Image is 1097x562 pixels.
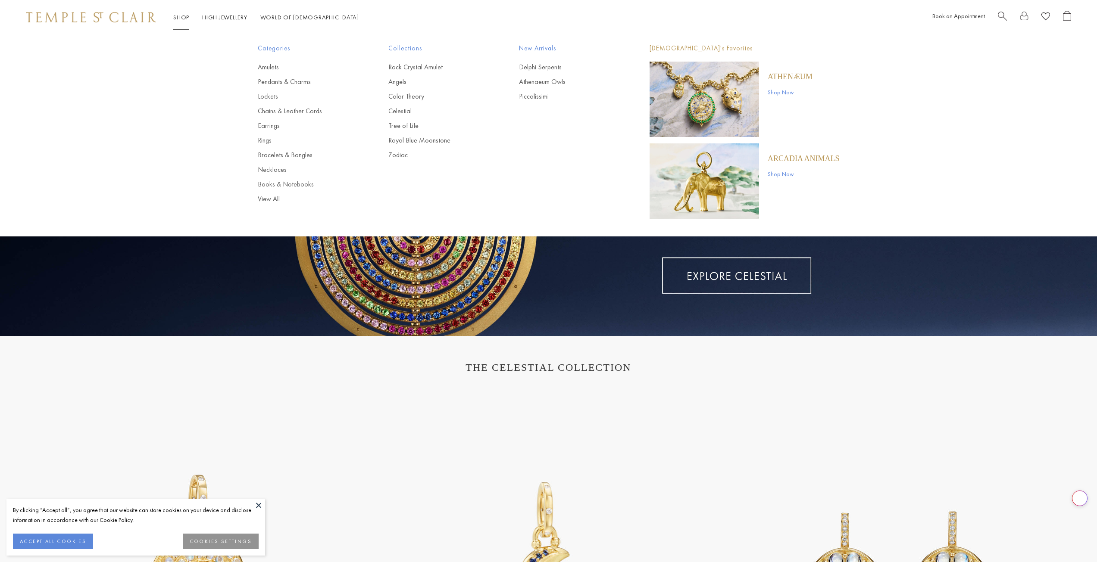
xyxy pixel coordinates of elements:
span: New Arrivals [519,43,615,54]
a: Shop Now [768,87,813,97]
a: World of [DEMOGRAPHIC_DATA]World of [DEMOGRAPHIC_DATA] [260,13,359,21]
img: Temple St. Clair [26,12,156,22]
a: Zodiac [388,150,484,160]
a: View All [258,194,354,204]
a: Celestial [388,106,484,116]
span: Collections [388,43,484,54]
a: Necklaces [258,165,354,174]
a: Rock Crystal Amulet [388,62,484,72]
span: Categories [258,43,354,54]
a: Bracelets & Bangles [258,150,354,160]
a: Book an Appointment [932,12,985,20]
a: Open Shopping Bag [1063,11,1071,24]
a: Earrings [258,121,354,130]
a: Delphi Serpents [519,62,615,72]
p: [DEMOGRAPHIC_DATA]'s Favorites [650,43,840,54]
a: Angels [388,77,484,87]
a: Search [998,11,1007,24]
a: ShopShop [173,13,189,21]
button: COOKIES SETTINGS [183,534,259,549]
a: Shop Now [768,169,840,179]
button: ACCEPT ALL COOKIES [13,534,93,549]
a: Athenæum [768,72,813,81]
nav: Main navigation [173,12,359,23]
a: Chains & Leather Cords [258,106,354,116]
a: Pendants & Charms [258,77,354,87]
a: Tree of Life [388,121,484,130]
a: Color Theory [388,92,484,101]
a: Amulets [258,62,354,72]
a: Royal Blue Moonstone [388,136,484,145]
a: Books & Notebooks [258,180,354,189]
h1: THE CELESTIAL COLLECTION [34,362,1063,373]
a: Athenaeum Owls [519,77,615,87]
a: Piccolissimi [519,92,615,101]
a: ARCADIA ANIMALS [768,154,840,163]
iframe: Gorgias live chat messenger [1054,522,1088,553]
a: High JewelleryHigh Jewellery [202,13,247,21]
a: Lockets [258,92,354,101]
div: By clicking “Accept all”, you agree that our website can store cookies on your device and disclos... [13,505,259,525]
a: Rings [258,136,354,145]
a: View Wishlist [1041,11,1050,24]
